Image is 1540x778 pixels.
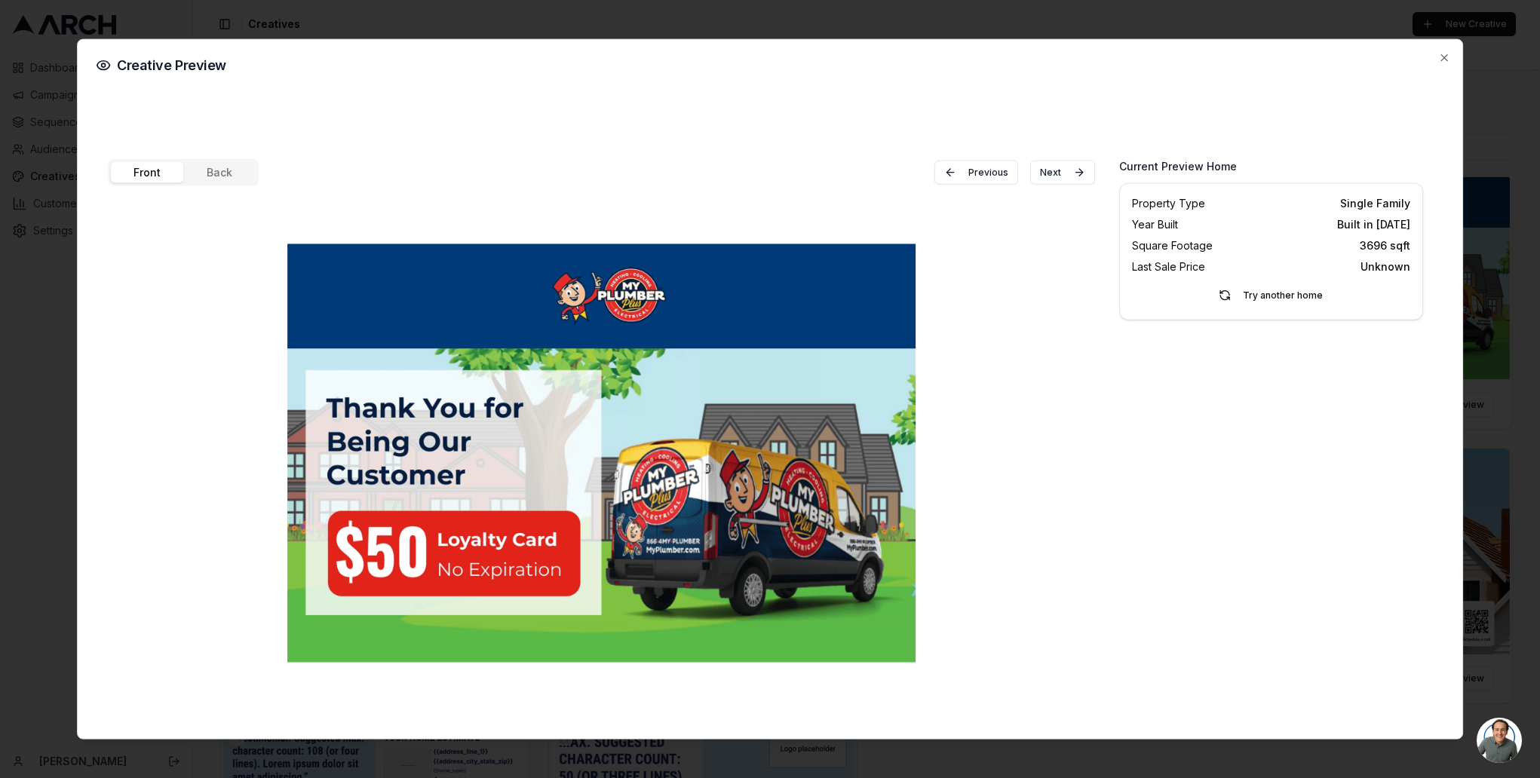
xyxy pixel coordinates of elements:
[934,161,1018,185] button: Previous
[287,241,916,666] img: Creative thumbnail
[1337,217,1410,232] span: Built in [DATE]
[1132,196,1205,211] span: Property Type
[1132,283,1410,308] button: Try another home
[1340,196,1410,211] span: Single Family
[117,59,226,72] span: Creative Preview
[1132,217,1178,232] span: Year Built
[1132,259,1205,274] span: Last Sale Price
[183,162,256,183] button: Back
[1030,161,1095,185] button: Next
[1361,259,1410,274] span: Unknown
[1119,159,1423,174] h3: Current Preview Home
[111,162,183,183] button: Front
[1132,238,1213,253] span: Square Footage
[1360,238,1410,253] span: 3696 sqft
